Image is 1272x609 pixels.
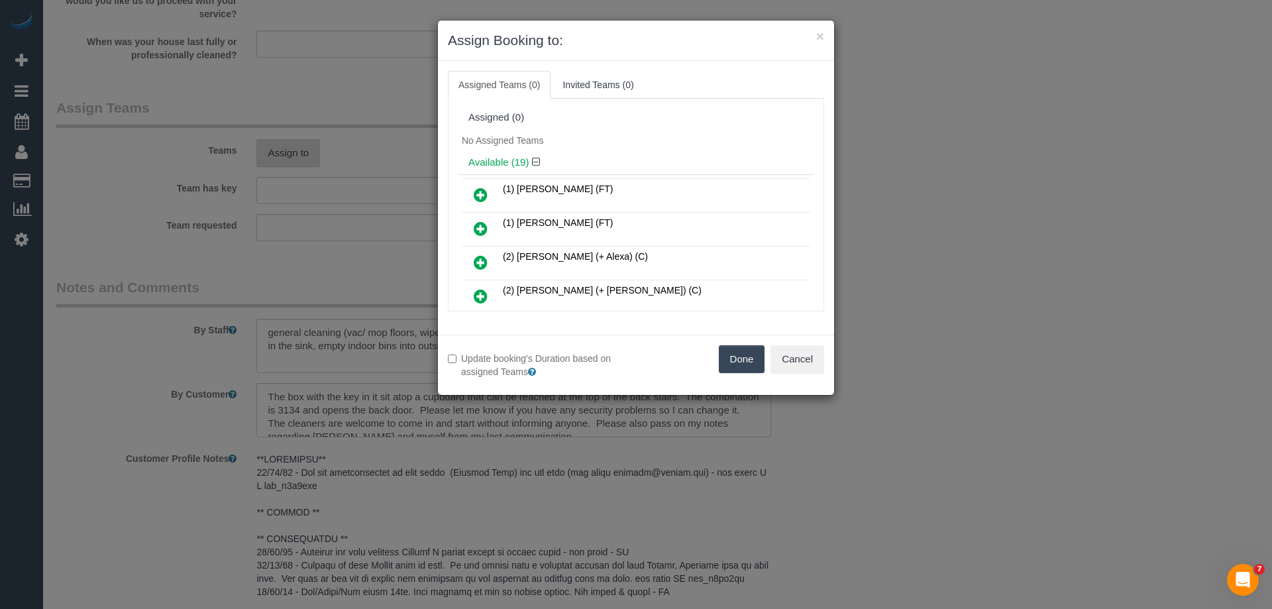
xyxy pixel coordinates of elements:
[448,355,456,363] input: Update booking's Duration based on assigned Teams
[816,29,824,43] button: ×
[468,112,804,123] div: Assigned (0)
[503,217,613,228] span: (1) [PERSON_NAME] (FT)
[448,30,824,50] h3: Assign Booking to:
[719,345,765,373] button: Done
[770,345,824,373] button: Cancel
[1227,564,1259,596] iframe: Intercom live chat
[462,135,543,146] span: No Assigned Teams
[1254,564,1265,575] span: 7
[468,157,804,168] h4: Available (19)
[503,251,648,262] span: (2) [PERSON_NAME] (+ Alexa) (C)
[448,352,626,378] label: Update booking's Duration based on assigned Teams
[503,285,702,296] span: (2) [PERSON_NAME] (+ [PERSON_NAME]) (C)
[503,184,613,194] span: (1) [PERSON_NAME] (FT)
[552,71,644,99] a: Invited Teams (0)
[448,71,551,99] a: Assigned Teams (0)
